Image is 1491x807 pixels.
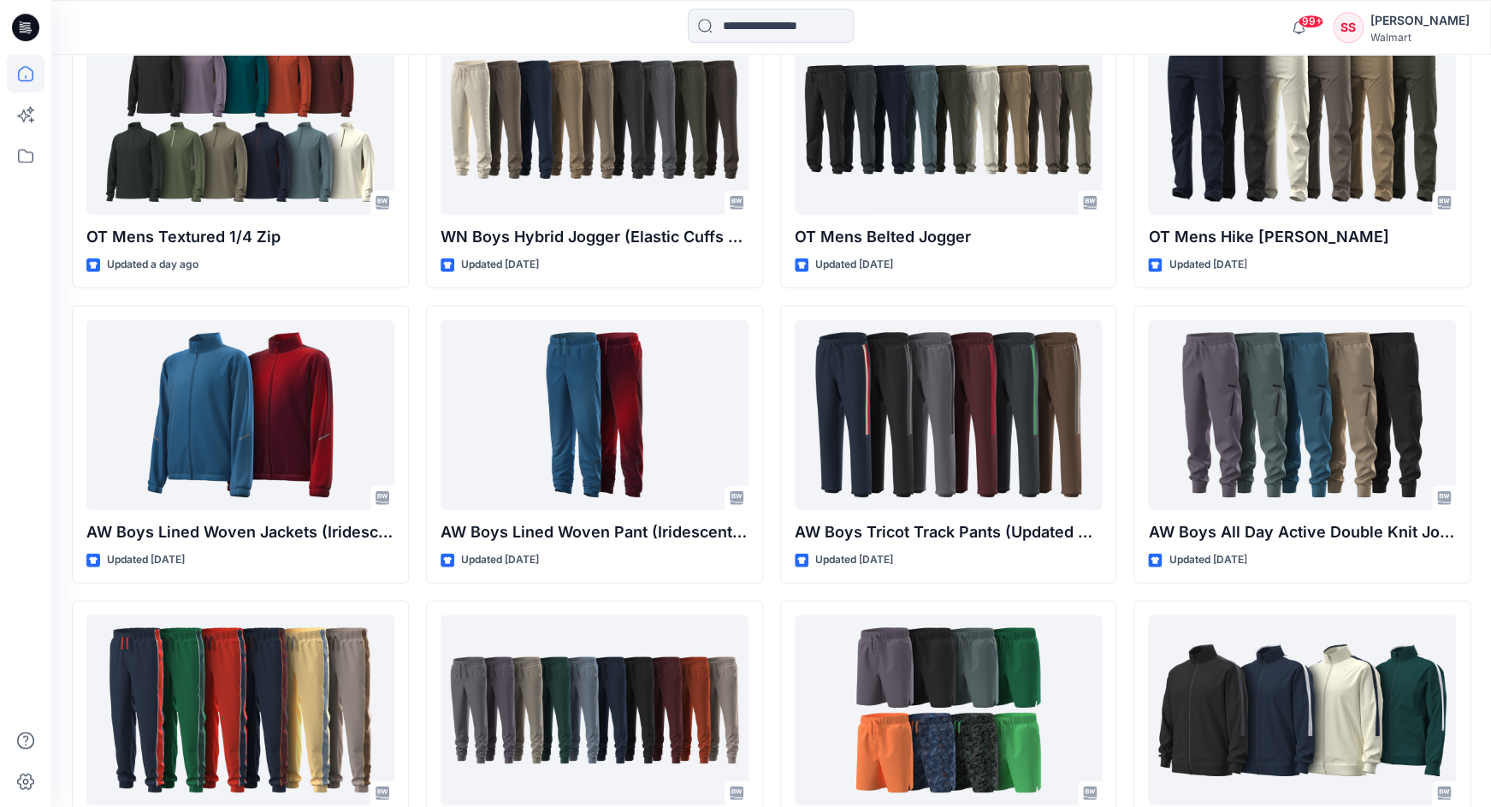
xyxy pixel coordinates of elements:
[86,614,394,804] a: AW Boys Lined Woven Pant
[1148,224,1456,248] p: OT Mens Hike [PERSON_NAME]
[107,550,185,568] p: Updated [DATE]
[795,614,1103,804] a: AW Boys Transitional Woven Short
[461,255,539,273] p: Updated [DATE]
[1333,12,1364,43] div: SS
[86,519,394,543] p: AW Boys Lined Woven Jackets (Iridescent Fabric)
[1148,614,1456,804] a: AW Mens Track Jacket
[1298,15,1323,28] span: 99+
[815,550,893,568] p: Updated [DATE]
[86,224,394,248] p: OT Mens Textured 1/4 Zip
[441,224,748,248] p: WN Boys Hybrid Jogger (Elastic Cuffs Option)
[1148,519,1456,543] p: AW Boys All Day Active Double Knit Joggers
[86,319,394,509] a: AW Boys Lined Woven Jackets (Iridescent Fabric)
[1148,319,1456,509] a: AW Boys All Day Active Double Knit Joggers
[1370,31,1470,44] div: Walmart
[441,319,748,509] a: AW Boys Lined Woven Pant (Iridescent Fabric)
[795,24,1103,214] a: OT Mens Belted Jogger
[441,519,748,543] p: AW Boys Lined Woven Pant (Iridescent Fabric)
[1169,550,1246,568] p: Updated [DATE]
[795,319,1103,509] a: AW Boys Tricot Track Pants (Updated Style)
[795,224,1103,248] p: OT Mens Belted Jogger
[1169,255,1246,273] p: Updated [DATE]
[441,24,748,214] a: WN Boys Hybrid Jogger (Elastic Cuffs Option)
[815,255,893,273] p: Updated [DATE]
[1148,24,1456,214] a: OT Mens Hike Jean
[86,24,394,214] a: OT Mens Textured 1/4 Zip
[107,255,198,273] p: Updated a day ago
[441,614,748,804] a: AWB36009950 AW Boys Butter Core Knit Jogger (LY S4 Carryover-ASTM spec)
[461,550,539,568] p: Updated [DATE]
[795,519,1103,543] p: AW Boys Tricot Track Pants (Updated Style)
[1370,10,1470,31] div: [PERSON_NAME]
